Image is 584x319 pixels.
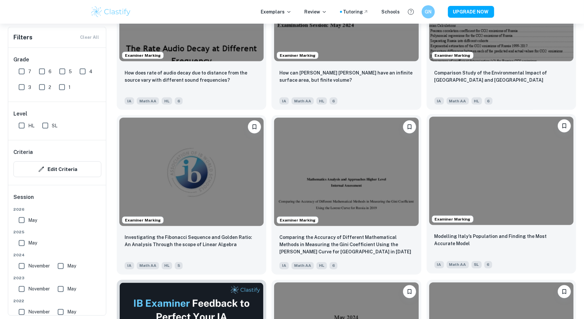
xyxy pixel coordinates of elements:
span: May [28,240,37,247]
span: IA [125,262,134,269]
img: Math AA IA example thumbnail: Modelling Italy’s Population and Finding [429,117,574,225]
p: Review [305,8,327,15]
button: Bookmark [248,120,261,134]
p: Comparison Study of the Environmental Impact of Canada and Russia [434,69,568,84]
span: Examiner Marking [122,53,163,58]
span: Examiner Marking [277,217,318,223]
span: IA [434,261,444,268]
p: How can Gabriel's Horn have an infinite surface area, but finite volume? [279,69,413,84]
button: Edit Criteria [13,161,101,177]
p: Modelling Italy’s Population and Finding the Most Accurate Model [434,233,568,247]
button: Help and Feedback [405,6,416,17]
a: Examiner MarkingBookmarkComparing the Accuracy of Different Mathematical Methods in Measuring the... [272,115,421,275]
span: May [67,286,76,293]
span: November [28,286,50,293]
span: Math AA [447,261,469,268]
span: May [67,308,76,316]
span: 5 [175,262,183,269]
span: 1 [69,84,70,91]
h6: Grade [13,56,101,64]
img: Math AA IA example thumbnail: Comparing the Accuracy of Different Math [274,118,418,226]
button: GN [422,5,435,18]
a: Examiner MarkingBookmarkInvestigating the Fibonacci Sequence and Golden Ratio: An Analysis Throug... [117,115,266,275]
button: UPGRADE NOW [448,6,494,18]
span: Examiner Marking [432,53,473,58]
button: Bookmark [403,285,416,298]
span: Math AA [137,97,159,105]
span: SL [472,261,482,268]
span: IA [279,262,289,269]
span: Math AA [447,97,469,105]
span: Examiner Marking [432,216,473,222]
span: Examiner Marking [277,53,318,58]
span: November [28,263,50,270]
img: Clastify logo [90,5,132,18]
span: IA [125,97,134,105]
span: 6 [484,261,492,268]
span: November [28,308,50,316]
span: SL [52,122,57,129]
span: HL [162,97,172,105]
span: 4 [89,68,92,75]
button: Bookmark [558,285,571,298]
p: Exemplars [261,8,292,15]
p: How does rate of audio decay due to distance from the source vary with different sound frequencies? [125,69,258,84]
a: Examiner MarkingBookmarkModelling Italy’s Population and Finding the Most Accurate ModelIAMath AASL6 [427,115,576,275]
span: 2022 [13,298,101,304]
span: HL [28,122,34,129]
span: May [28,217,37,224]
h6: Level [13,110,101,118]
span: 6 [485,97,493,105]
span: HL [162,262,172,269]
span: 2023 [13,275,101,281]
span: 7 [28,68,31,75]
span: 5 [69,68,72,75]
img: Math AA IA example thumbnail: Investigating the Fibonacci Sequence and [119,118,264,226]
span: 6 [330,262,337,269]
span: IA [279,97,289,105]
span: 2024 [13,252,101,258]
span: HL [472,97,482,105]
span: 6 [175,97,183,105]
a: Tutoring [343,8,369,15]
a: Schools [382,8,400,15]
span: 2026 [13,206,101,212]
h6: Criteria [13,148,33,156]
span: May [67,263,76,270]
h6: Filters [13,33,32,42]
span: 2025 [13,229,101,235]
span: 6 [330,97,337,105]
p: Investigating the Fibonacci Sequence and Golden Ratio: An Analysis Through the scope of Linear Al... [125,234,258,248]
span: IA [434,97,444,105]
span: Math AA [137,262,159,269]
span: Math AA [292,262,314,269]
button: Bookmark [403,120,416,134]
p: Comparing the Accuracy of Different Mathematical Methods in Measuring the Gini Coefficient Using ... [279,234,413,256]
span: HL [316,97,327,105]
span: 6 [49,68,51,75]
h6: GN [424,8,432,15]
button: Bookmark [558,119,571,133]
h6: Session [13,193,101,206]
span: Examiner Marking [122,217,163,223]
span: 2 [49,84,51,91]
span: HL [316,262,327,269]
span: Math AA [292,97,314,105]
span: 3 [28,84,31,91]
